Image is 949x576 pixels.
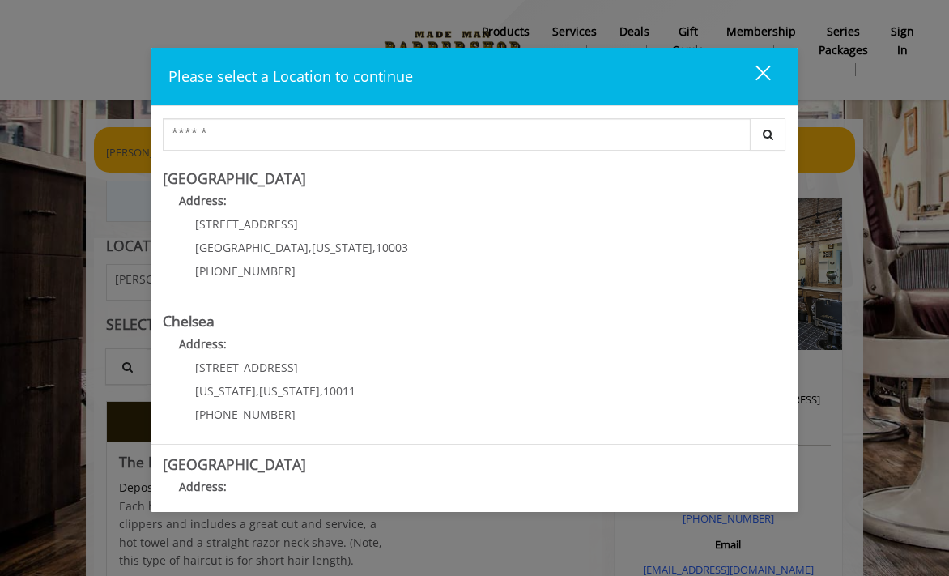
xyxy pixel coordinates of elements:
[376,240,408,255] span: 10003
[163,454,306,474] b: [GEOGRAPHIC_DATA]
[737,64,769,88] div: close dialog
[179,193,227,208] b: Address:
[195,263,296,279] span: [PHONE_NUMBER]
[309,240,312,255] span: ,
[195,240,309,255] span: [GEOGRAPHIC_DATA]
[163,118,786,159] div: Center Select
[195,216,298,232] span: [STREET_ADDRESS]
[163,118,751,151] input: Search Center
[372,240,376,255] span: ,
[195,360,298,375] span: [STREET_ADDRESS]
[256,383,259,399] span: ,
[320,383,323,399] span: ,
[726,60,781,93] button: close dialog
[259,383,320,399] span: [US_STATE]
[195,407,296,422] span: [PHONE_NUMBER]
[323,383,355,399] span: 10011
[168,66,413,86] span: Please select a Location to continue
[163,311,215,331] b: Chelsea
[163,169,306,188] b: [GEOGRAPHIC_DATA]
[179,479,227,494] b: Address:
[179,336,227,352] b: Address:
[312,240,372,255] span: [US_STATE]
[759,129,777,140] i: Search button
[195,383,256,399] span: [US_STATE]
